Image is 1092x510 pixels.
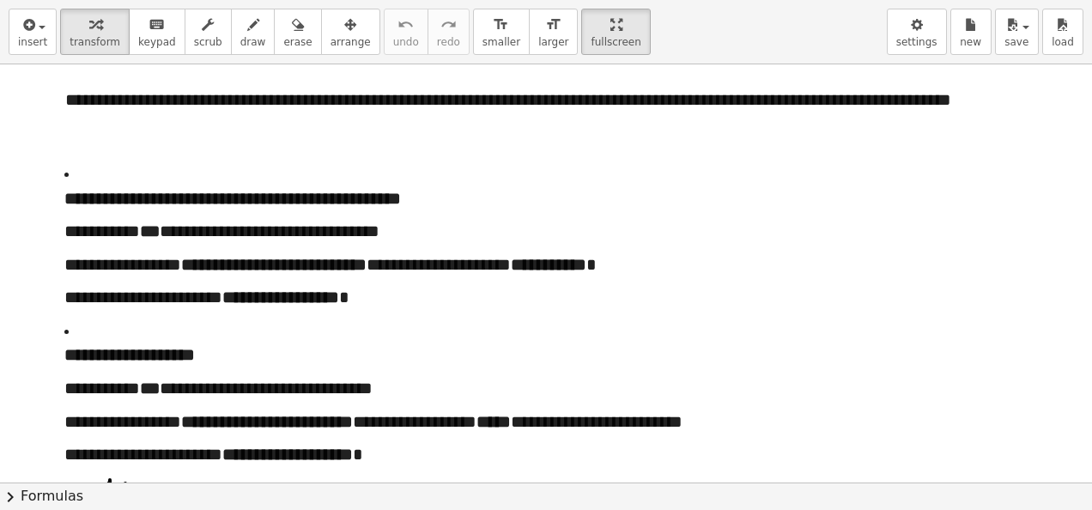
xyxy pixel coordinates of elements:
[493,15,509,35] i: format_size
[231,9,276,55] button: draw
[591,36,640,48] span: fullscreen
[482,36,520,48] span: smaller
[529,9,578,55] button: format_sizelarger
[129,9,185,55] button: keyboardkeypad
[545,15,561,35] i: format_size
[321,9,380,55] button: arrange
[397,15,414,35] i: undo
[274,9,321,55] button: erase
[194,36,222,48] span: scrub
[331,36,371,48] span: arrange
[995,9,1039,55] button: save
[185,9,232,55] button: scrub
[887,9,947,55] button: settings
[70,36,120,48] span: transform
[393,36,419,48] span: undo
[240,36,266,48] span: draw
[473,9,530,55] button: format_sizesmaller
[581,9,650,55] button: fullscreen
[428,9,470,55] button: redoredo
[1004,36,1028,48] span: save
[1052,36,1074,48] span: load
[138,36,176,48] span: keypad
[437,36,460,48] span: redo
[896,36,937,48] span: settings
[149,15,165,35] i: keyboard
[538,36,568,48] span: larger
[1042,9,1083,55] button: load
[60,9,130,55] button: transform
[283,36,312,48] span: erase
[18,36,47,48] span: insert
[384,9,428,55] button: undoundo
[440,15,457,35] i: redo
[960,36,981,48] span: new
[9,9,57,55] button: insert
[950,9,992,55] button: new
